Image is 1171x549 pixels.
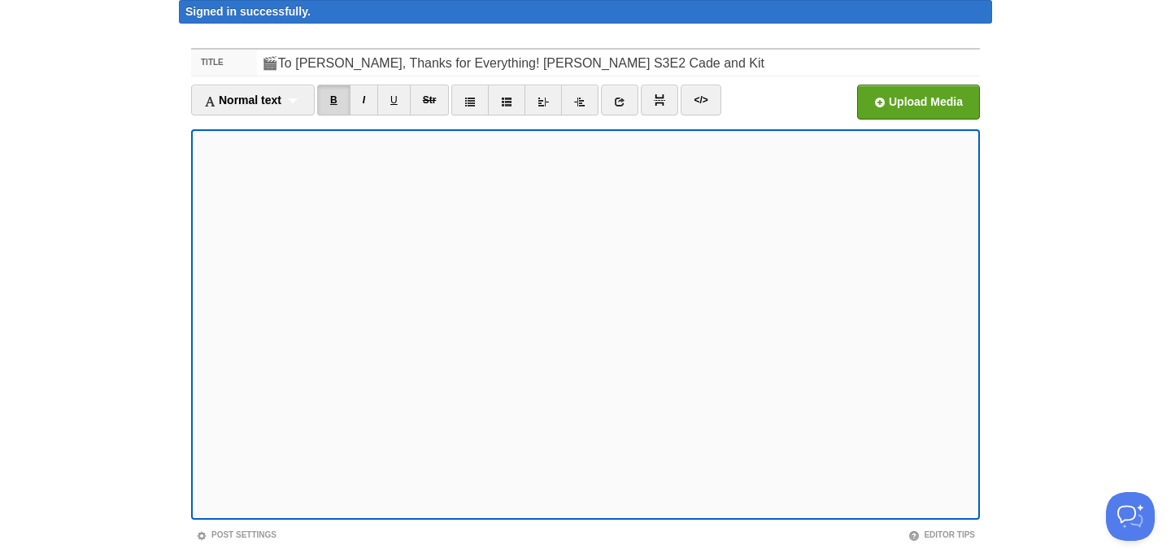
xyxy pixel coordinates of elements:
a: B [317,85,350,115]
a: Editor Tips [908,530,975,539]
a: </> [681,85,720,115]
label: Title [191,50,257,76]
del: Str [423,94,437,106]
a: U [377,85,411,115]
a: Post Settings [196,530,276,539]
img: pagebreak-icon.png [654,94,665,106]
a: I [350,85,378,115]
a: Str [410,85,450,115]
span: Normal text [204,94,281,107]
iframe: Help Scout Beacon - Open [1106,492,1155,541]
